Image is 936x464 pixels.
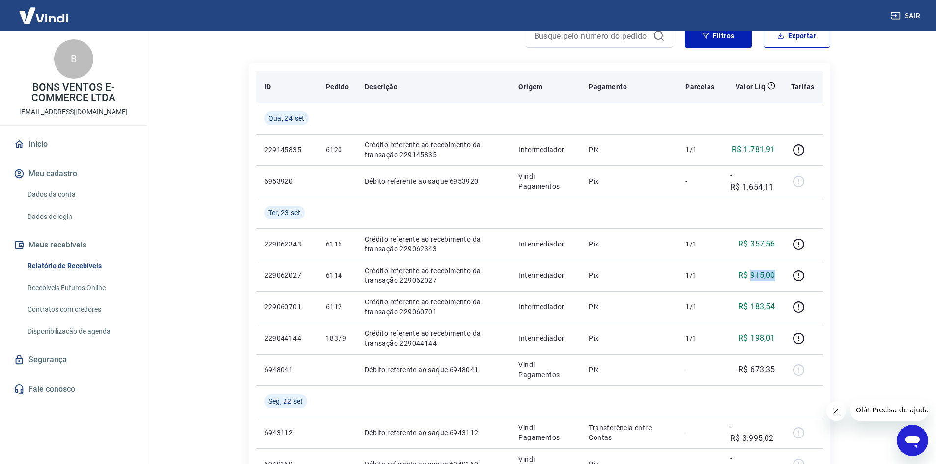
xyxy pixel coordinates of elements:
[589,365,670,375] p: Pix
[12,163,135,185] button: Meu cadastro
[685,145,714,155] p: 1/1
[826,401,846,421] iframe: Fechar mensagem
[518,271,573,280] p: Intermediador
[518,82,542,92] p: Origem
[685,82,714,92] p: Parcelas
[326,239,349,249] p: 6116
[365,82,397,92] p: Descrição
[326,333,349,343] p: 18379
[365,365,503,375] p: Débito referente ao saque 6948041
[326,302,349,312] p: 6112
[589,145,670,155] p: Pix
[24,207,135,227] a: Dados de login
[326,271,349,280] p: 6114
[264,271,310,280] p: 229062027
[264,302,310,312] p: 229060701
[24,278,135,298] a: Recebíveis Futuros Online
[850,399,928,421] iframe: Mensagem da empresa
[738,301,775,313] p: R$ 183,54
[268,396,303,406] span: Seg, 22 set
[518,239,573,249] p: Intermediador
[12,379,135,400] a: Fale conosco
[264,428,310,437] p: 6943112
[589,333,670,343] p: Pix
[12,0,76,30] img: Vindi
[54,39,93,79] div: B
[365,328,503,348] p: Crédito referente ao recebimento da transação 229044144
[732,144,775,156] p: R$ 1.781,91
[737,364,775,376] p: -R$ 673,35
[685,333,714,343] p: 1/1
[24,185,135,205] a: Dados da conta
[589,271,670,280] p: Pix
[685,176,714,186] p: -
[264,365,310,375] p: 6948041
[738,238,775,250] p: R$ 357,56
[764,24,830,48] button: Exportar
[730,169,775,193] p: -R$ 1.654,11
[518,333,573,343] p: Intermediador
[268,113,305,123] span: Qua, 24 set
[589,239,670,249] p: Pix
[264,145,310,155] p: 229145835
[24,322,135,342] a: Disponibilização de agenda
[365,428,503,437] p: Débito referente ao saque 6943112
[8,82,139,103] p: BONS VENTOS E-COMMERCE LTDA
[589,302,670,312] p: Pix
[264,82,271,92] p: ID
[365,234,503,254] p: Crédito referente ao recebimento da transação 229062343
[736,82,767,92] p: Valor Líq.
[738,270,775,281] p: R$ 915,00
[730,421,775,444] p: -R$ 3.995,02
[889,7,924,25] button: Sair
[24,300,135,320] a: Contratos com credores
[268,208,301,218] span: Ter, 23 set
[24,256,135,276] a: Relatório de Recebíveis
[897,425,928,456] iframe: Botão para abrir a janela de mensagens
[365,297,503,317] p: Crédito referente ao recebimento da transação 229060701
[685,302,714,312] p: 1/1
[12,349,135,371] a: Segurança
[326,145,349,155] p: 6120
[685,271,714,280] p: 1/1
[12,234,135,256] button: Meus recebíveis
[685,239,714,249] p: 1/1
[738,332,775,344] p: R$ 198,01
[685,428,714,437] p: -
[365,140,503,160] p: Crédito referente ao recebimento da transação 229145835
[685,24,752,48] button: Filtros
[12,134,135,155] a: Início
[19,107,128,117] p: [EMAIL_ADDRESS][DOMAIN_NAME]
[518,302,573,312] p: Intermediador
[518,360,573,380] p: Vindi Pagamentos
[589,82,627,92] p: Pagamento
[589,423,670,442] p: Transferência entre Contas
[518,423,573,442] p: Vindi Pagamentos
[264,333,310,343] p: 229044144
[518,145,573,155] p: Intermediador
[534,28,649,43] input: Busque pelo número do pedido
[6,7,83,15] span: Olá! Precisa de ajuda?
[326,82,349,92] p: Pedido
[365,266,503,285] p: Crédito referente ao recebimento da transação 229062027
[264,239,310,249] p: 229062343
[791,82,815,92] p: Tarifas
[365,176,503,186] p: Débito referente ao saque 6953920
[264,176,310,186] p: 6953920
[589,176,670,186] p: Pix
[518,171,573,191] p: Vindi Pagamentos
[685,365,714,375] p: -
